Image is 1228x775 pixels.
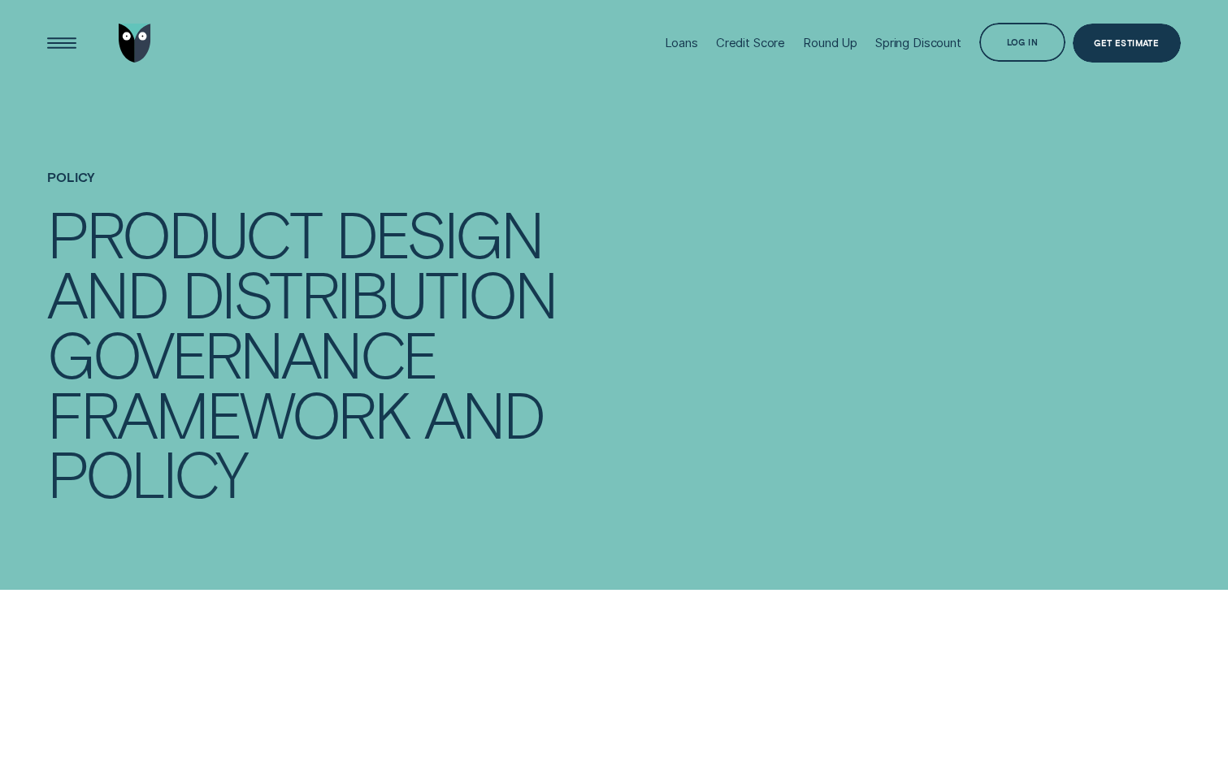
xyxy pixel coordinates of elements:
div: Framework [47,383,409,444]
div: and [47,263,167,323]
div: Loans [665,35,698,50]
button: Open Menu [42,24,81,63]
div: Design [336,203,543,263]
div: Spring Discount [875,35,961,50]
img: Wisr [119,24,151,63]
h4: Policy [47,170,1180,203]
div: and [424,383,544,444]
button: Log in [979,23,1065,62]
div: Round Up [803,35,857,50]
div: Governance [47,323,436,383]
div: Policy [47,444,247,504]
div: Credit Score [716,35,785,50]
div: Distribution [182,263,556,323]
div: Product [47,203,320,263]
a: Get Estimate [1073,24,1181,63]
h1: Product Design and Distribution Governance Framework and Policy [47,203,597,504]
